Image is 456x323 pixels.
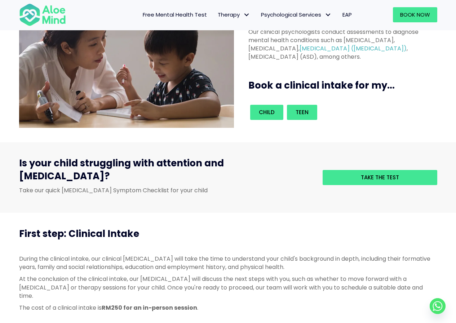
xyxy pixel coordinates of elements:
span: Child [259,108,275,116]
p: Our clinical psychologists conduct assessments to diagnose mental health conditions such as [MEDI... [248,28,433,61]
a: Take the test [323,170,437,185]
img: Aloe mind Logo [19,3,66,27]
span: Free Mental Health Test [143,11,207,18]
span: Psychological Services: submenu [323,10,333,20]
span: First step: Clinical Intake [19,227,139,240]
nav: Menu [75,7,357,22]
span: Take the test [361,174,399,181]
span: Therapy: submenu [242,10,252,20]
p: During the clinical intake, our clinical [MEDICAL_DATA] will take the time to understand your chi... [19,255,437,271]
div: Book an intake for my... [248,103,433,122]
a: TherapyTherapy: submenu [212,7,256,22]
h3: Book a clinical intake for my... [248,79,440,92]
a: Free Mental Health Test [137,7,212,22]
span: Psychological Services [261,11,332,18]
a: [MEDICAL_DATA] ([MEDICAL_DATA]) [300,44,407,53]
span: Teen [296,108,309,116]
a: Whatsapp [430,298,446,314]
p: Take our quick [MEDICAL_DATA] Symptom Checklist for your child [19,186,312,194]
a: EAP [337,7,357,22]
span: EAP [342,11,352,18]
a: Child [250,105,283,120]
p: The cost of a clinical intake is . [19,304,437,312]
p: At the conclusion of the clinical intake, our [MEDICAL_DATA] will discuss the next steps with you... [19,275,437,300]
a: Psychological ServicesPsychological Services: submenu [256,7,337,22]
a: Book Now [393,7,437,22]
span: Book Now [400,11,430,18]
h3: Is your child struggling with attention and [MEDICAL_DATA]? [19,157,312,187]
a: Teen [287,105,317,120]
strong: RM250 for an in-person session [102,304,197,312]
span: Therapy [218,11,250,18]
